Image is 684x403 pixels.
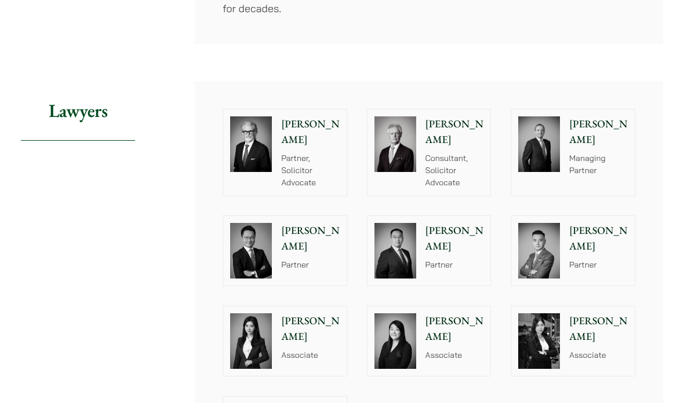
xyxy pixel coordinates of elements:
[569,349,628,361] p: Associate
[425,259,484,271] p: Partner
[569,259,628,271] p: Partner
[281,313,340,345] p: [PERSON_NAME]
[425,116,484,148] p: [PERSON_NAME]
[569,116,628,148] p: [PERSON_NAME]
[367,215,492,286] a: [PERSON_NAME] Partner
[367,306,492,376] a: [PERSON_NAME] Associate
[281,259,340,271] p: Partner
[511,215,635,286] a: [PERSON_NAME] Partner
[569,223,628,254] p: [PERSON_NAME]
[569,313,628,345] p: [PERSON_NAME]
[281,152,340,189] p: Partner, Solicitor Advocate
[223,109,347,196] a: [PERSON_NAME] Partner, Solicitor Advocate
[281,349,340,361] p: Associate
[511,306,635,376] a: Joanne Lam photo [PERSON_NAME] Associate
[425,223,484,254] p: [PERSON_NAME]
[518,313,560,369] img: Joanne Lam photo
[281,223,340,254] p: [PERSON_NAME]
[511,109,635,196] a: [PERSON_NAME] Managing Partner
[281,116,340,148] p: [PERSON_NAME]
[425,349,484,361] p: Associate
[230,313,272,369] img: Florence Yan photo
[223,215,347,286] a: [PERSON_NAME] Partner
[223,306,347,376] a: Florence Yan photo [PERSON_NAME] Associate
[21,81,135,141] h2: Lawyers
[367,109,492,196] a: [PERSON_NAME] Consultant, Solicitor Advocate
[569,152,628,177] p: Managing Partner
[425,152,484,189] p: Consultant, Solicitor Advocate
[425,313,484,345] p: [PERSON_NAME]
